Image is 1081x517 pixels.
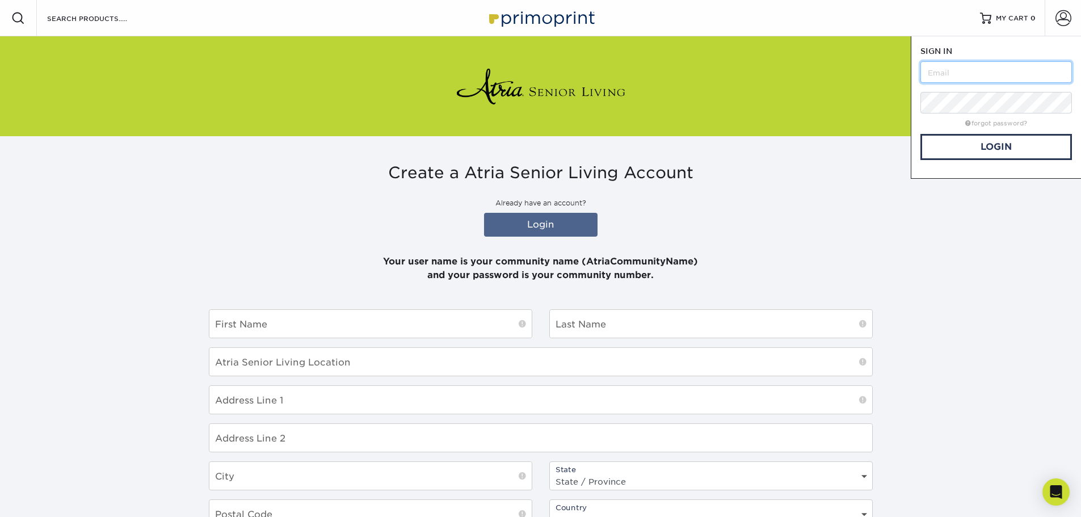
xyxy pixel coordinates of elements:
[46,11,157,25] input: SEARCH PRODUCTS.....
[456,64,626,109] img: Atria Senior Living
[920,47,952,56] span: SIGN IN
[920,61,1072,83] input: Email
[484,213,598,237] a: Login
[484,6,598,30] img: Primoprint
[1042,478,1070,506] div: Open Intercom Messenger
[1030,14,1036,22] span: 0
[965,120,1027,127] a: forgot password?
[996,14,1028,23] span: MY CART
[209,241,873,282] p: Your user name is your community name (AtriaCommunityName) and your password is your community nu...
[209,163,873,183] h3: Create a Atria Senior Living Account
[209,198,873,208] p: Already have an account?
[920,134,1072,160] a: Login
